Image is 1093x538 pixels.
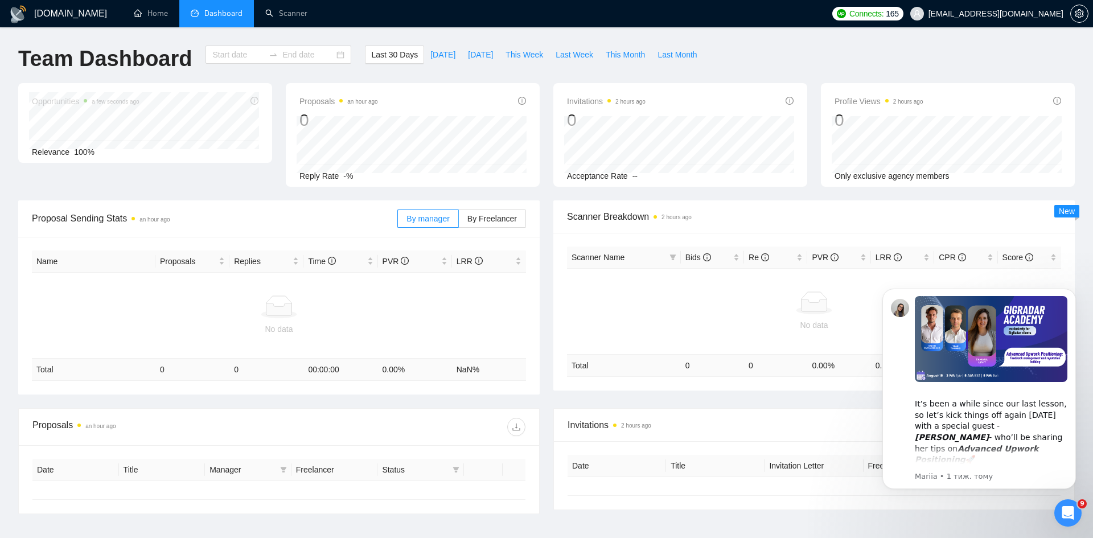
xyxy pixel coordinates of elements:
input: Start date [212,48,264,61]
td: 0.00 % [807,354,870,376]
span: Score [1002,253,1033,262]
time: 2 hours ago [893,98,923,105]
button: Last 30 Days [365,46,424,64]
th: Manager [205,459,291,481]
span: info-circle [1025,253,1033,261]
span: Proposal Sending Stats [32,211,397,225]
span: user [913,10,921,18]
span: Invitations [568,418,1061,432]
span: This Week [506,48,543,61]
span: CPR [939,253,965,262]
th: Title [666,455,765,477]
span: filter [450,461,462,478]
span: info-circle [1053,97,1061,105]
span: Reply Rate [299,171,339,180]
span: Scanner Breakdown [567,210,1061,224]
span: download [508,422,525,432]
span: info-circle [894,253,902,261]
span: 100% [74,147,94,157]
span: This Month [606,48,645,61]
th: Replies [229,250,303,273]
div: No data [36,323,521,335]
span: [DATE] [430,48,455,61]
button: This Month [599,46,651,64]
time: 2 hours ago [621,422,651,429]
div: Proposals [32,418,279,436]
button: setting [1070,5,1088,23]
span: By Freelancer [467,214,517,223]
time: an hour ago [347,98,377,105]
span: PVR [383,257,409,266]
img: upwork-logo.png [837,9,846,18]
div: 0 [835,109,923,131]
span: Replies [234,255,290,268]
th: Freelancer [291,459,378,481]
th: Title [119,459,206,481]
span: to [269,50,278,59]
span: filter [667,249,679,266]
div: 0 [567,109,646,131]
td: 00:00:00 [303,359,377,381]
span: -% [343,171,353,180]
span: [DATE] [468,48,493,61]
img: logo [9,5,27,23]
time: an hour ago [139,216,170,223]
span: Last Month [658,48,697,61]
span: Acceptance Rate [567,171,628,180]
span: Last Week [556,48,593,61]
th: Freelancer [864,455,962,477]
span: info-circle [958,253,966,261]
span: Status [382,463,448,476]
span: Connects: [849,7,884,20]
span: info-circle [703,253,711,261]
span: Invitations [567,95,646,108]
span: info-circle [328,257,336,265]
input: End date [282,48,334,61]
span: dashboard [191,9,199,17]
iframe: Intercom notifications повідомлення [865,272,1093,507]
time: an hour ago [85,423,116,429]
span: filter [669,254,676,261]
a: setting [1070,9,1088,18]
td: 0 [681,354,744,376]
span: New [1059,207,1075,216]
div: No data [572,319,1057,331]
span: swap-right [269,50,278,59]
span: LRR [876,253,902,262]
iframe: Intercom live chat [1054,499,1082,527]
h1: Team Dashboard [18,46,192,72]
th: Date [568,455,666,477]
th: Date [32,459,119,481]
span: LRR [457,257,483,266]
span: Dashboard [204,9,243,18]
span: filter [280,466,287,473]
td: 0.00 % [378,359,452,381]
button: [DATE] [462,46,499,64]
button: This Week [499,46,549,64]
td: 0 [155,359,229,381]
span: Manager [209,463,276,476]
span: info-circle [761,253,769,261]
button: download [507,418,525,436]
div: 0 [299,109,378,131]
a: searchScanner [265,9,307,18]
td: NaN % [452,359,526,381]
span: Proposals [299,95,378,108]
button: [DATE] [424,46,462,64]
th: Proposals [155,250,229,273]
span: Relevance [32,147,69,157]
td: Total [567,354,681,376]
span: setting [1071,9,1088,18]
span: Last 30 Days [371,48,418,61]
td: 0 [229,359,303,381]
span: 9 [1078,499,1087,508]
span: Scanner Name [572,253,624,262]
td: Total [32,359,155,381]
span: Only exclusive agency members [835,171,950,180]
span: Bids [685,253,711,262]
